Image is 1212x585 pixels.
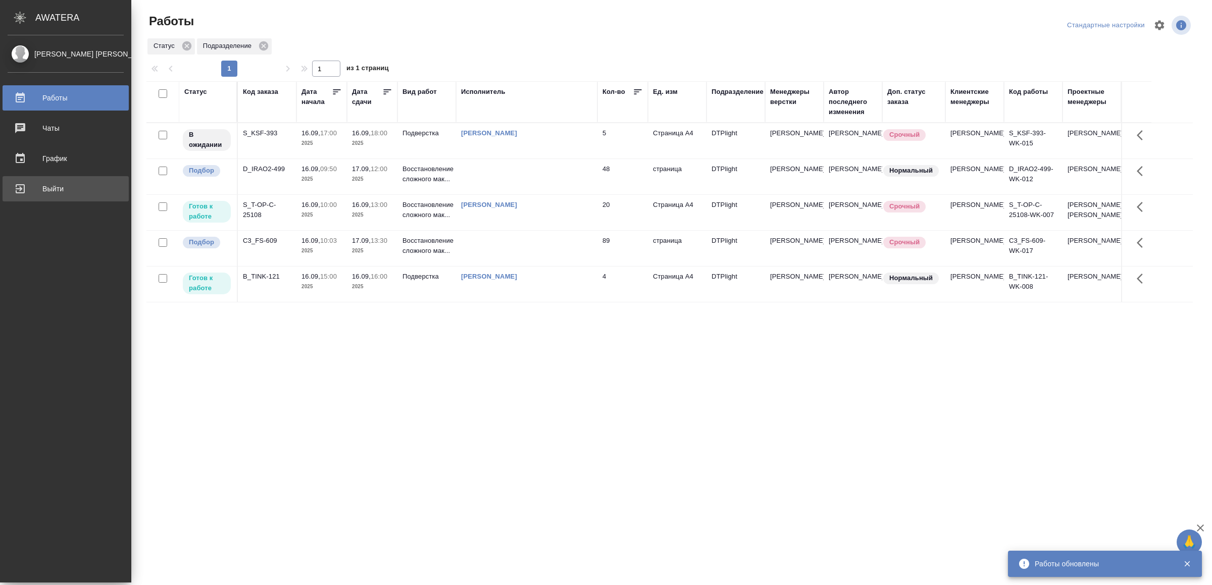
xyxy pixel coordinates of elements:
[1004,195,1063,230] td: S_T-OP-C-25108-WK-007
[1004,123,1063,158] td: S_KSF-393-WK-015
[320,129,337,137] p: 17:00
[461,129,517,137] a: [PERSON_NAME]
[1063,231,1121,266] td: [PERSON_NAME]
[1004,231,1063,266] td: C3_FS-609-WK-017
[301,273,320,280] p: 16.09,
[243,200,291,220] div: S_T-OP-C-25108
[352,138,392,148] p: 2025
[597,159,648,194] td: 48
[706,231,765,266] td: DTPlight
[653,87,678,97] div: Ед. изм
[371,165,387,173] p: 12:00
[371,237,387,244] p: 13:30
[597,231,648,266] td: 89
[824,267,882,302] td: [PERSON_NAME]
[189,130,225,150] p: В ожидании
[320,237,337,244] p: 10:03
[706,159,765,194] td: DTPlight
[182,200,232,224] div: Исполнитель может приступить к работе
[1065,18,1147,33] div: split button
[3,116,129,141] a: Чаты
[597,195,648,230] td: 20
[352,129,371,137] p: 16.09,
[301,237,320,244] p: 16.09,
[1068,200,1116,220] p: [PERSON_NAME], [PERSON_NAME]
[461,87,506,97] div: Исполнитель
[824,195,882,230] td: [PERSON_NAME]
[889,273,933,283] p: Нормальный
[1131,159,1155,183] button: Здесь прячутся важные кнопки
[8,90,124,105] div: Работы
[1172,16,1193,35] span: Посмотреть информацию
[147,38,195,55] div: Статус
[146,13,194,29] span: Работы
[1147,13,1172,37] span: Настроить таблицу
[770,128,819,138] p: [PERSON_NAME]
[770,164,819,174] p: [PERSON_NAME]
[945,123,1004,158] td: [PERSON_NAME]
[770,200,819,210] p: [PERSON_NAME]
[597,267,648,302] td: 4
[243,164,291,174] div: D_IRAO2-499
[889,130,920,140] p: Срочный
[1004,159,1063,194] td: D_IRAO2-499-WK-012
[889,166,933,176] p: Нормальный
[770,87,819,107] div: Менеджеры верстки
[1131,123,1155,147] button: Здесь прячутся важные кнопки
[1068,87,1116,107] div: Проектные менеджеры
[352,174,392,184] p: 2025
[602,87,625,97] div: Кол-во
[402,164,451,184] p: Восстановление сложного мак...
[1131,195,1155,219] button: Здесь прячутся важные кнопки
[648,195,706,230] td: Страница А4
[243,272,291,282] div: B_TINK-121
[461,273,517,280] a: [PERSON_NAME]
[706,123,765,158] td: DTPlight
[182,164,232,178] div: Можно подбирать исполнителей
[189,166,214,176] p: Подбор
[154,41,178,51] p: Статус
[1063,159,1121,194] td: [PERSON_NAME]
[889,201,920,211] p: Срочный
[706,195,765,230] td: DTPlight
[301,87,332,107] div: Дата начала
[706,267,765,302] td: DTPlight
[182,236,232,249] div: Можно подбирать исполнителей
[648,159,706,194] td: страница
[352,201,371,208] p: 16.09,
[1131,267,1155,291] button: Здесь прячутся важные кнопки
[770,236,819,246] p: [PERSON_NAME]
[184,87,207,97] div: Статус
[197,38,272,55] div: Подразделение
[3,146,129,171] a: График
[352,87,382,107] div: Дата сдачи
[182,272,232,295] div: Исполнитель может приступить к работе
[889,237,920,247] p: Срочный
[824,159,882,194] td: [PERSON_NAME]
[945,267,1004,302] td: [PERSON_NAME]
[346,62,389,77] span: из 1 страниц
[352,237,371,244] p: 17.09,
[371,201,387,208] p: 13:00
[189,201,225,222] p: Готов к работе
[461,201,517,208] a: [PERSON_NAME]
[301,201,320,208] p: 16.09,
[945,195,1004,230] td: [PERSON_NAME]
[8,181,124,196] div: Выйти
[1004,267,1063,302] td: B_TINK-121-WK-008
[243,87,278,97] div: Код заказа
[189,273,225,293] p: Готов к работе
[887,87,940,107] div: Доп. статус заказа
[189,237,214,247] p: Подбор
[402,272,451,282] p: Подверстка
[203,41,255,51] p: Подразделение
[945,159,1004,194] td: [PERSON_NAME]
[243,128,291,138] div: S_KSF-393
[301,282,342,292] p: 2025
[8,121,124,136] div: Чаты
[301,129,320,137] p: 16.09,
[320,273,337,280] p: 15:00
[320,201,337,208] p: 10:00
[829,87,877,117] div: Автор последнего изменения
[1035,559,1168,569] div: Работы обновлены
